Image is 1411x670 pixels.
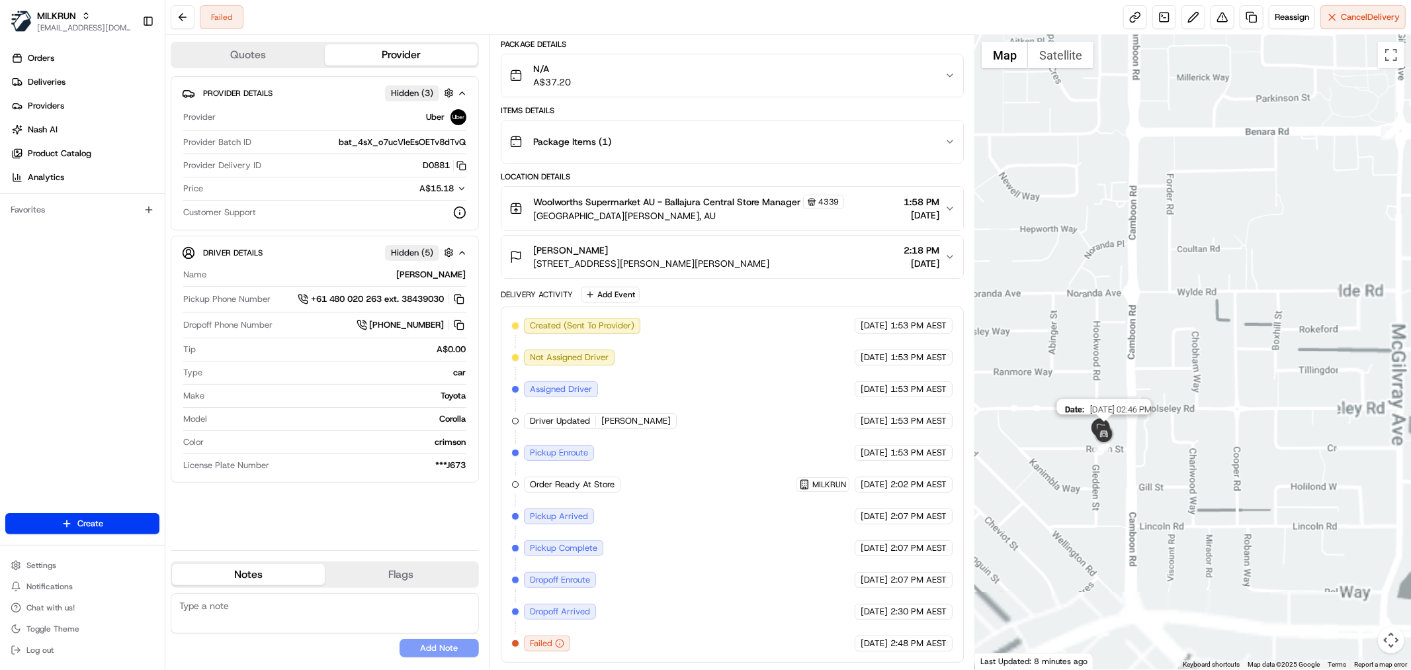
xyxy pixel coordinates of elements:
[1320,5,1406,29] button: CancelDelivery
[172,44,325,66] button: Quotes
[5,143,165,164] a: Product Catalog
[5,556,159,575] button: Settings
[890,510,947,522] span: 2:07 PM AEST
[208,367,466,379] div: car
[501,171,964,182] div: Location Details
[530,320,634,332] span: Created (Sent To Provider)
[1093,441,1108,455] div: 16
[861,320,888,332] span: [DATE]
[530,352,609,363] span: Not Assigned Driver
[982,42,1028,68] button: Show street map
[370,319,445,331] span: [PHONE_NUMBER]
[1341,11,1400,23] span: Cancel Delivery
[183,367,202,379] span: Type
[890,542,947,554] span: 2:07 PM AEST
[861,542,888,554] span: [DATE]
[182,242,468,263] button: Driver DetailsHidden (5)
[183,344,196,356] span: Tip
[530,606,590,618] span: Dropoff Arrived
[37,23,132,33] button: [EMAIL_ADDRESS][DOMAIN_NAME]
[339,136,466,148] span: bat_4sX_o7ucVleEsOETv8dTvQ
[5,513,159,534] button: Create
[533,135,611,148] span: Package Items ( 1 )
[5,598,159,617] button: Chat with us!
[978,652,1022,669] a: Open this area in Google Maps (opens a new window)
[5,48,165,69] a: Orders
[1028,42,1093,68] button: Show satellite imagery
[975,653,1093,669] div: Last Updated: 8 minutes ago
[533,209,844,222] span: [GEOGRAPHIC_DATA][PERSON_NAME], AU
[28,100,64,112] span: Providers
[530,510,588,522] span: Pickup Arrived
[5,95,165,117] a: Providers
[423,160,466,171] button: D0881
[890,574,947,586] span: 2:07 PM AEST
[904,244,939,257] span: 2:18 PM
[530,542,597,554] span: Pickup Complete
[530,447,588,459] span: Pickup Enroute
[183,183,203,195] span: Price
[501,289,573,300] div: Delivery Activity
[183,390,204,402] span: Make
[212,269,466,281] div: [PERSON_NAME]
[5,641,159,659] button: Log out
[26,560,56,571] span: Settings
[28,124,58,136] span: Nash AI
[890,479,947,491] span: 2:02 PM AEST
[861,638,888,649] span: [DATE]
[183,160,261,171] span: Provider Delivery ID
[978,652,1022,669] img: Google
[450,109,466,125] img: uber-new-logo.jpeg
[26,645,54,655] span: Log out
[5,119,165,140] a: Nash AI
[861,479,888,491] span: [DATE]
[601,415,671,427] span: [PERSON_NAME]
[861,510,888,522] span: [DATE]
[904,195,939,209] span: 1:58 PM
[385,85,457,101] button: Hidden (3)
[818,197,839,207] span: 4339
[183,413,207,425] span: Model
[861,574,888,586] span: [DATE]
[890,352,947,363] span: 1:53 PM AEST
[183,136,251,148] span: Provider Batch ID
[11,11,32,32] img: MILKRUN
[530,479,615,491] span: Order Ready At Store
[890,320,947,332] span: 1:53 PM AEST
[183,436,204,448] span: Color
[904,209,939,222] span: [DATE]
[530,638,552,649] span: Failed
[1275,11,1309,23] span: Reassign
[501,105,964,116] div: Items Details
[533,75,571,89] span: A$37.20
[37,9,76,23] button: MILKRUN
[861,447,888,459] span: [DATE]
[5,167,165,188] a: Analytics
[183,459,269,471] span: License Plate Number
[298,292,466,307] button: +61 480 020 263 ext. 38439030
[357,318,466,332] a: [PHONE_NUMBER]
[5,72,165,93] a: Deliveries
[5,199,159,220] div: Favorites
[530,574,590,586] span: Dropoff Enroute
[172,564,325,585] button: Notes
[1248,661,1320,668] span: Map data ©2025 Google
[183,293,271,305] span: Pickup Phone Number
[391,247,433,259] span: Hidden ( 5 )
[203,248,263,258] span: Driver Details
[501,120,963,163] button: Package Items (1)
[1354,661,1407,668] a: Report a map error
[533,195,800,209] span: Woolworths Supermarket AU - Ballajura Central Store Manager
[420,183,454,194] span: A$15.18
[325,564,478,585] button: Flags
[210,390,466,402] div: Toyota
[28,52,54,64] span: Orders
[28,171,64,183] span: Analytics
[501,54,963,97] button: N/AA$37.20
[77,518,103,530] span: Create
[201,344,466,356] div: A$0.00
[861,606,888,618] span: [DATE]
